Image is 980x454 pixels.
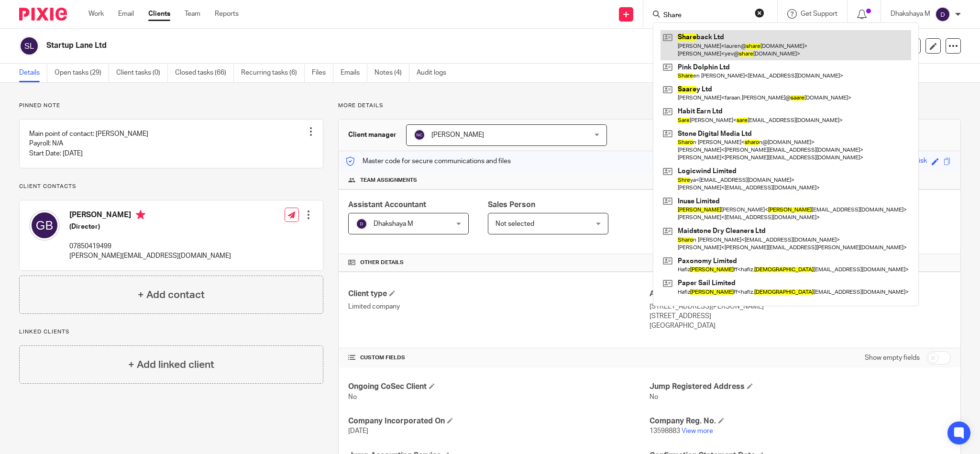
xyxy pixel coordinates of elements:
p: [PERSON_NAME][EMAIL_ADDRESS][DOMAIN_NAME] [69,251,231,261]
img: svg%3E [935,7,950,22]
h4: + Add contact [138,288,205,302]
h4: Company Incorporated On [348,416,650,426]
input: Search [662,11,749,20]
span: Other details [360,259,404,266]
img: svg%3E [29,210,60,241]
a: View more [682,428,713,434]
span: [DATE] [348,428,368,434]
a: Team [185,9,200,19]
p: More details [338,102,961,110]
img: svg%3E [19,36,39,56]
img: svg%3E [356,218,367,230]
a: Emails [341,64,367,82]
h4: + Add linked client [128,357,214,372]
p: 07850419499 [69,242,231,251]
a: Details [19,64,47,82]
span: 13598883 [650,428,680,434]
a: Reports [215,9,239,19]
p: Dhakshaya M [891,9,930,19]
p: Master code for secure communications and files [346,156,511,166]
h4: [PERSON_NAME] [69,210,231,222]
label: Show empty fields [865,353,920,363]
p: Client contacts [19,183,323,190]
h4: Client type [348,289,650,299]
button: Clear [755,8,764,18]
p: Pinned note [19,102,323,110]
h5: (Director) [69,222,231,232]
span: Not selected [496,221,534,227]
a: Open tasks (29) [55,64,109,82]
h4: Jump Registered Address [650,382,951,392]
i: Primary [136,210,145,220]
a: Work [88,9,104,19]
a: Closed tasks (66) [175,64,234,82]
p: [GEOGRAPHIC_DATA] [650,321,951,331]
a: Clients [148,9,170,19]
h2: Startup Lane Ltd [46,41,674,51]
span: Team assignments [360,177,417,184]
span: No [650,394,658,400]
a: Client tasks (0) [116,64,168,82]
div: wind-up-onyx-polka-dotted-compact-disk [802,156,927,167]
a: Email [118,9,134,19]
a: Recurring tasks (6) [241,64,305,82]
p: Limited company [348,302,650,311]
h4: Address [650,289,951,299]
a: Files [312,64,333,82]
span: Assistant Accountant [348,201,426,209]
p: Linked clients [19,328,323,336]
a: Notes (4) [374,64,409,82]
span: Get Support [801,11,837,17]
span: [PERSON_NAME] [431,132,484,138]
a: Audit logs [417,64,453,82]
p: [STREET_ADDRESS][PERSON_NAME] [650,302,951,311]
h3: Client manager [348,130,396,140]
p: [STREET_ADDRESS] [650,311,951,321]
span: Sales Person [488,201,535,209]
img: svg%3E [414,129,425,141]
span: No [348,394,357,400]
h4: Company Reg. No. [650,416,951,426]
img: Pixie [19,8,67,21]
h4: CUSTOM FIELDS [348,354,650,362]
h4: Ongoing CoSec Client [348,382,650,392]
span: Dhakshaya M [374,221,413,227]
